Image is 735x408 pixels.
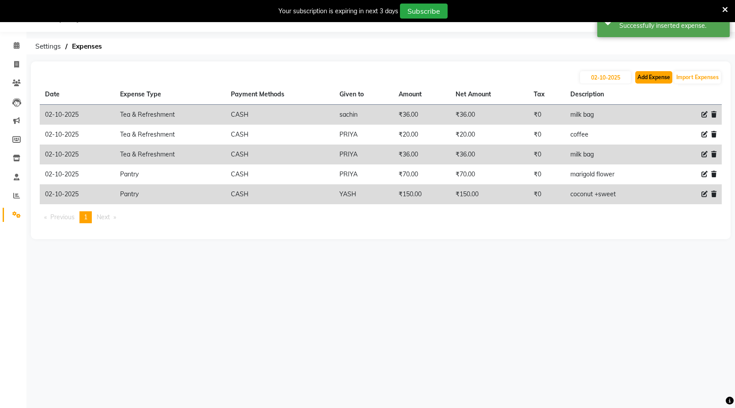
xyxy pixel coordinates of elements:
[450,184,528,204] td: ₹150.00
[528,184,565,204] td: ₹0
[565,125,660,145] td: coffee
[115,164,226,184] td: Pantry
[450,84,528,105] th: Net Amount
[115,125,226,145] td: Tea & Refreshment
[393,164,450,184] td: ₹70.00
[334,164,393,184] td: PRIYA
[528,125,565,145] td: ₹0
[565,164,660,184] td: marigold flower
[115,105,226,125] td: Tea & Refreshment
[97,213,110,221] span: Next
[40,125,115,145] td: 02-10-2025
[635,71,672,84] button: Add Expense
[450,164,528,184] td: ₹70.00
[40,145,115,164] td: 02-10-2025
[40,84,115,105] th: Date
[334,125,393,145] td: PRIYA
[226,164,334,184] td: CASH
[393,184,450,204] td: ₹150.00
[400,4,448,19] button: Subscribe
[565,145,660,164] td: milk bag
[226,105,334,125] td: CASH
[450,125,528,145] td: ₹20.00
[393,84,450,105] th: Amount
[40,184,115,204] td: 02-10-2025
[565,84,660,105] th: Description
[40,211,722,223] nav: Pagination
[528,105,565,125] td: ₹0
[115,145,226,164] td: Tea & Refreshment
[450,145,528,164] td: ₹36.00
[115,84,226,105] th: Expense Type
[393,145,450,164] td: ₹36.00
[40,164,115,184] td: 02-10-2025
[334,105,393,125] td: sachin
[31,38,65,54] span: Settings
[528,84,565,105] th: Tax
[393,105,450,125] td: ₹36.00
[279,7,398,16] div: Your subscription is expiring in next 3 days
[68,38,106,54] span: Expenses
[450,105,528,125] td: ₹36.00
[528,164,565,184] td: ₹0
[226,145,334,164] td: CASH
[565,184,660,204] td: coconut +sweet
[334,84,393,105] th: Given to
[84,213,87,221] span: 1
[334,184,393,204] td: YASH
[580,71,631,84] input: PLACEHOLDER.DATE
[528,145,565,164] td: ₹0
[50,213,75,221] span: Previous
[226,84,334,105] th: Payment Methods
[565,105,660,125] td: milk bag
[40,105,115,125] td: 02-10-2025
[674,71,721,84] button: Import Expenses
[619,21,723,31] div: Successfully inserted expense.
[115,184,226,204] td: Pantry
[226,184,334,204] td: CASH
[334,145,393,164] td: PRIYA
[393,125,450,145] td: ₹20.00
[226,125,334,145] td: CASH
